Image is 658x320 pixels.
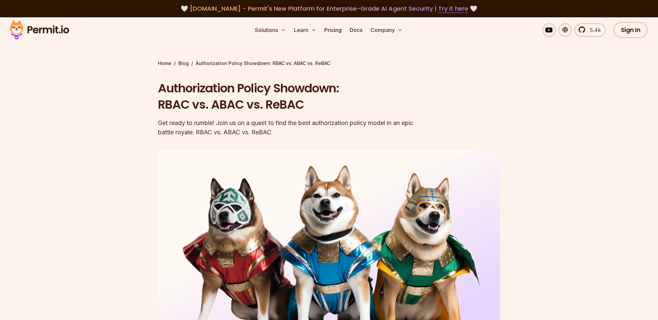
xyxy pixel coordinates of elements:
span: 5.4k [586,26,601,34]
a: 5.4k [574,23,606,37]
a: Home [158,60,171,67]
a: Blog [178,60,189,67]
button: Company [368,23,405,37]
div: / / [158,60,500,67]
button: Solutions [252,23,289,37]
a: Try it here [438,4,468,13]
a: Pricing [322,23,344,37]
a: Docs [347,23,365,37]
img: Permit logo [7,19,72,41]
div: Get ready to rumble! Join us on a quest to find the best authorization policy model in an epic ba... [158,118,415,137]
h1: Authorization Policy Showdown: RBAC vs. ABAC vs. ReBAC [158,80,415,113]
span: [DOMAIN_NAME] - Permit's New Platform for Enterprise-Grade AI Agent Security | [190,4,468,13]
a: Sign In [614,22,648,38]
div: 🤍 🤍 [16,4,642,13]
button: Learn [291,23,319,37]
